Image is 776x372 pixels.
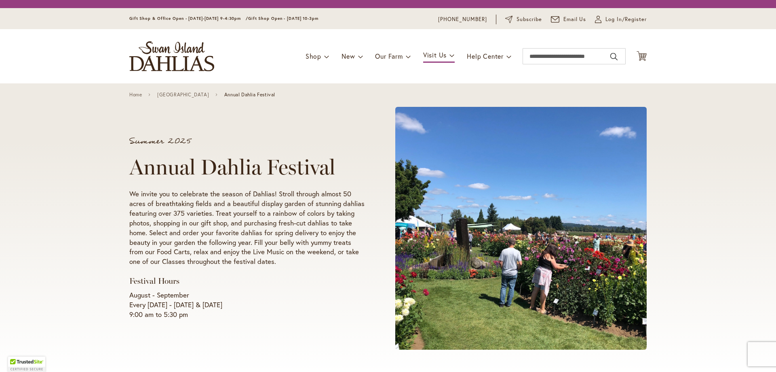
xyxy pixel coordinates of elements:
[467,52,504,60] span: Help Center
[342,52,355,60] span: New
[563,15,586,23] span: Email Us
[595,15,647,23] a: Log In/Register
[248,16,318,21] span: Gift Shop Open - [DATE] 10-3pm
[8,357,45,372] div: TrustedSite Certified
[224,92,275,98] span: Annual Dahlia Festival
[129,16,248,21] span: Gift Shop & Office Open - [DATE]-[DATE] 9-4:30pm /
[517,15,542,23] span: Subscribe
[306,52,321,60] span: Shop
[129,137,365,145] p: Summer 2025
[129,92,142,98] a: Home
[605,15,647,23] span: Log In/Register
[610,50,618,63] button: Search
[129,155,365,179] h1: Annual Dahlia Festival
[375,52,403,60] span: Our Farm
[551,15,586,23] a: Email Us
[505,15,542,23] a: Subscribe
[157,92,209,98] a: [GEOGRAPHIC_DATA]
[129,189,365,267] p: We invite you to celebrate the season of Dahlias! Stroll through almost 50 acres of breathtaking ...
[129,290,365,319] p: August - September Every [DATE] - [DATE] & [DATE] 9:00 am to 5:30 pm
[438,15,487,23] a: [PHONE_NUMBER]
[129,41,214,71] a: store logo
[423,51,447,59] span: Visit Us
[129,276,365,286] h3: Festival Hours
